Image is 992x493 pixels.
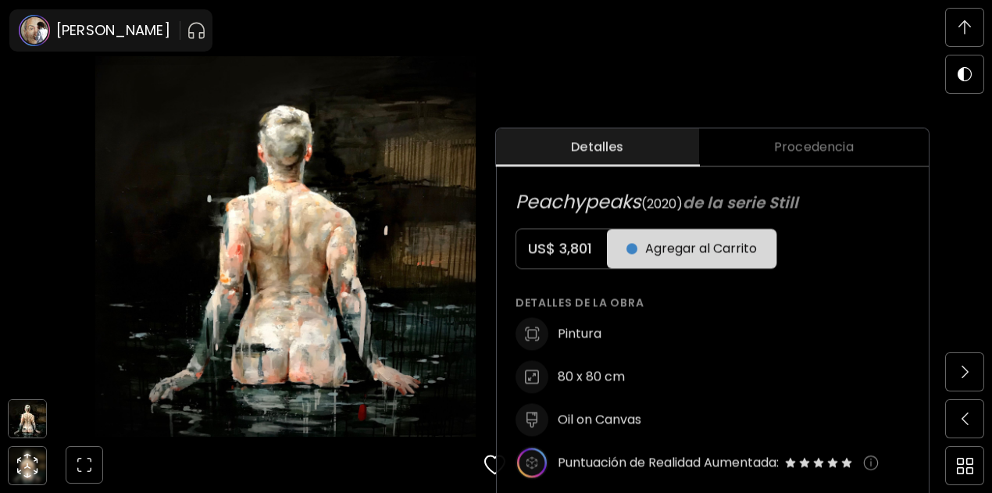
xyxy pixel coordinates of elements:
[826,455,840,470] img: filled-star-icon
[812,455,826,470] img: filled-star-icon
[683,191,798,213] span: de la serie Still
[516,403,548,436] img: medium
[607,229,776,268] button: Agregar al Carrito
[840,455,854,470] img: filled-star-icon
[15,453,40,478] div: animation
[558,454,779,471] span: Puntuación de Realidad Aumentada:
[516,239,607,258] h5: US$ 3,801
[558,368,625,385] h6: 80 x 80 cm
[516,294,910,311] h6: Detalles de la obra
[798,455,812,470] img: filled-star-icon
[708,138,919,156] span: Procedencia
[558,325,601,342] h6: Pintura
[516,360,548,393] img: dimensions
[56,21,170,40] h6: [PERSON_NAME]
[187,18,206,43] button: pauseOutline IconGradient Icon
[783,455,798,470] img: filled-star-icon
[484,453,506,477] img: favorites
[516,446,548,479] img: icon
[516,317,548,350] img: discipline
[558,411,641,428] h6: Oil on Canvas
[641,195,683,213] span: ( 2020 )
[516,188,641,214] span: Peachypeaks
[626,239,757,258] span: Agregar al Carrito
[475,444,516,486] button: favorites
[863,455,879,470] img: info-icon
[505,138,690,156] span: Detalles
